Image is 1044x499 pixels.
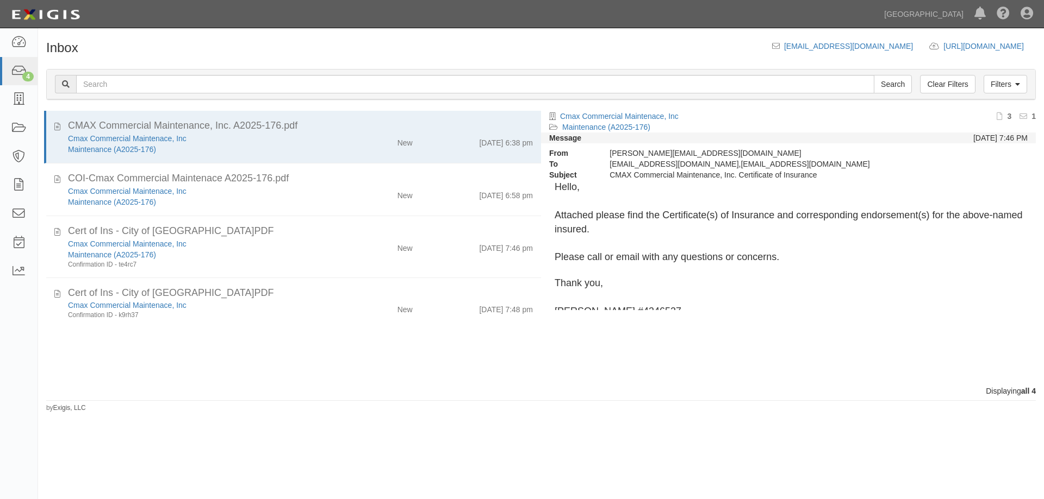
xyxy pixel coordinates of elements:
b: all 4 [1021,387,1036,395]
span: [PERSON_NAME] #4346527 [555,306,681,317]
i: Help Center - Complianz [997,8,1010,21]
a: Maintenance (A2025-176) [68,198,156,206]
div: [DATE] 7:46 pm [479,238,533,254]
img: logo-5460c22ac91f19d4615b14bd174203de0afe785f0fc80cf4dbbc73dc1793850b.png [8,5,83,24]
a: Clear Filters [920,75,975,93]
strong: From [541,148,601,159]
div: New [397,238,413,254]
a: Cmax Commercial Maintenace, Inc [68,187,187,195]
a: Cmax Commercial Maintenace, Inc [68,239,187,248]
strong: Message [549,134,581,142]
a: [EMAIL_ADDRESS][DOMAIN_NAME] [784,42,913,50]
b: 1 [1031,112,1036,121]
div: [DATE] 6:58 pm [479,186,533,201]
div: [DATE] 7:46 PM [973,132,1028,143]
input: Search [874,75,912,93]
div: New [397,133,413,148]
div: Confirmation ID - k9rh37 [68,311,332,320]
a: Cmax Commercial Maintenace, Inc [68,301,187,309]
a: [GEOGRAPHIC_DATA] [879,3,969,25]
input: Search [76,75,874,93]
div: Cmax Commercial Maintenace, Inc [68,133,332,144]
div: Maintenance (A2025-176) [68,249,332,260]
strong: To [541,159,601,169]
div: 4 [22,72,34,81]
a: Maintenance (A2025-176) [562,123,650,131]
div: New [397,186,413,201]
a: Cmax Commercial Maintenace, Inc [560,112,679,121]
div: Displaying [38,386,1044,396]
div: Maintenance (A2025-176) [68,197,332,207]
span: Attached please find the Certificate(s) of Insurance and corresponding endorsement(s) for the abo... [555,210,1022,235]
div: Cert of Ins - City of Chino Hills.PDF [68,224,533,238]
div: Cmax Commercial Maintenace, Inc [68,300,332,311]
div: Cmax Commercial Maintenace, Inc [68,238,332,249]
div: New [397,300,413,315]
span: Thank you, [555,277,603,288]
div: Maintenance (A2025-176) [68,144,332,155]
div: CMAX Commercial Maintenance, Inc. Certificate of Insurance [601,169,904,180]
a: Maintenance (A2025-176) [68,250,156,259]
a: Exigis, LLC [53,404,86,412]
h1: Inbox [46,41,78,55]
div: Lslaughter@chinohills.org,agreement-hvy3nx@chinohills.complianz.com [601,159,904,169]
div: [PERSON_NAME][EMAIL_ADDRESS][DOMAIN_NAME] [601,148,904,159]
a: Cmax Commercial Maintenace, Inc [68,134,187,143]
div: [DATE] 6:38 pm [479,133,533,148]
small: by [46,403,86,413]
div: [DATE] 7:48 pm [479,300,533,315]
a: Filters [984,75,1027,93]
a: Maintenance (A2025-176) [68,145,156,154]
a: [URL][DOMAIN_NAME] [943,42,1036,50]
span: Please call or email with any questions or concerns. [555,251,779,262]
div: CMAX Commercial Maintenance, Inc. A2025-176.pdf [68,119,533,133]
span: Hello, [555,181,580,192]
div: COI-Cmax Commercial Maintenace A2025-176.pdf [68,172,533,186]
div: Cmax Commercial Maintenace, Inc [68,186,332,197]
div: Cert of Ins - City of Chino Hills.PDF [68,286,533,300]
strong: Subject [541,169,601,180]
b: 3 [1007,112,1011,121]
div: Confirmation ID - te4rc7 [68,260,332,269]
